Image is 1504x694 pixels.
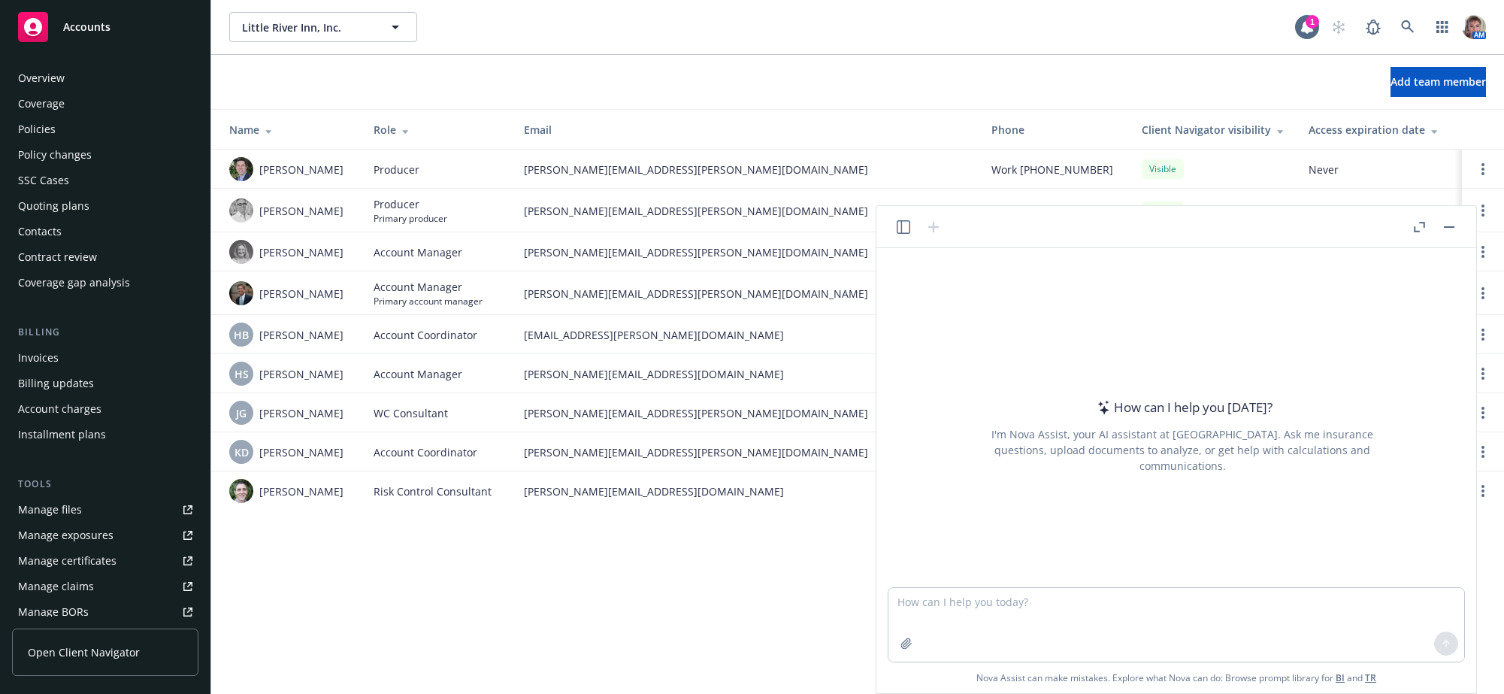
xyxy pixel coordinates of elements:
[1474,284,1492,302] a: Open options
[524,327,967,343] span: [EMAIL_ADDRESS][PERSON_NAME][DOMAIN_NAME]
[259,366,343,382] span: [PERSON_NAME]
[229,240,253,264] img: photo
[374,405,448,421] span: WC Consultant
[12,117,198,141] a: Policies
[18,397,101,421] div: Account charges
[1462,15,1486,39] img: photo
[242,20,372,35] span: Little River Inn, Inc.
[1142,122,1285,138] div: Client Navigator visibility
[976,662,1376,693] span: Nova Assist can make mistakes. Explore what Nova can do: Browse prompt library for and
[18,220,62,244] div: Contacts
[12,66,198,90] a: Overview
[374,122,500,138] div: Role
[259,286,343,302] span: [PERSON_NAME]
[524,405,967,421] span: [PERSON_NAME][EMAIL_ADDRESS][PERSON_NAME][DOMAIN_NAME]
[524,203,967,219] span: [PERSON_NAME][EMAIL_ADDRESS][PERSON_NAME][DOMAIN_NAME]
[236,405,247,421] span: JG
[374,212,447,225] span: Primary producer
[1474,202,1492,220] a: Open options
[374,196,447,212] span: Producer
[1391,67,1486,97] button: Add team member
[18,371,94,395] div: Billing updates
[12,600,198,624] a: Manage BORs
[12,397,198,421] a: Account charges
[374,483,492,499] span: Risk Control Consultant
[18,423,106,447] div: Installment plans
[259,444,343,460] span: [PERSON_NAME]
[18,346,59,370] div: Invoices
[1474,243,1492,261] a: Open options
[1427,12,1457,42] a: Switch app
[1142,159,1184,178] div: Visible
[12,574,198,599] a: Manage claims
[18,600,89,624] div: Manage BORs
[12,194,198,218] a: Quoting plans
[1365,671,1376,684] a: TR
[12,271,198,295] a: Coverage gap analysis
[12,325,198,340] div: Billing
[229,122,350,138] div: Name
[991,203,1113,219] span: Work [PHONE_NUMBER]
[524,162,967,177] span: [PERSON_NAME][EMAIL_ADDRESS][PERSON_NAME][DOMAIN_NAME]
[1309,162,1450,177] span: Never
[374,327,477,343] span: Account Coordinator
[12,92,198,116] a: Coverage
[235,366,249,382] span: HS
[12,220,198,244] a: Contacts
[1336,671,1345,684] a: BI
[1474,160,1492,178] a: Open options
[12,423,198,447] a: Installment plans
[18,143,92,167] div: Policy changes
[524,286,967,302] span: [PERSON_NAME][EMAIL_ADDRESS][PERSON_NAME][DOMAIN_NAME]
[524,122,967,138] div: Email
[971,426,1394,474] div: I'm Nova Assist, your AI assistant at [GEOGRAPHIC_DATA]. Ask me insurance questions, upload docum...
[18,498,82,522] div: Manage files
[12,168,198,192] a: SSC Cases
[235,444,249,460] span: KD
[374,162,419,177] span: Producer
[229,281,253,305] img: photo
[18,271,130,295] div: Coverage gap analysis
[1309,203,1450,219] span: Never
[234,327,249,343] span: HB
[1306,15,1319,29] div: 1
[18,168,69,192] div: SSC Cases
[229,157,253,181] img: photo
[374,244,462,260] span: Account Manager
[1142,202,1184,220] div: Visible
[259,483,343,499] span: [PERSON_NAME]
[18,523,113,547] div: Manage exposures
[1393,12,1423,42] a: Search
[259,405,343,421] span: [PERSON_NAME]
[524,244,967,260] span: [PERSON_NAME][EMAIL_ADDRESS][PERSON_NAME][DOMAIN_NAME]
[1474,326,1492,344] a: Open options
[12,523,198,547] a: Manage exposures
[12,498,198,522] a: Manage files
[524,444,967,460] span: [PERSON_NAME][EMAIL_ADDRESS][PERSON_NAME][DOMAIN_NAME]
[12,371,198,395] a: Billing updates
[1391,74,1486,89] span: Add team member
[1474,404,1492,422] a: Open options
[12,143,198,167] a: Policy changes
[18,245,97,269] div: Contract review
[1474,365,1492,383] a: Open options
[229,479,253,503] img: photo
[259,162,343,177] span: [PERSON_NAME]
[374,366,462,382] span: Account Manager
[18,549,117,573] div: Manage certificates
[374,295,483,308] span: Primary account manager
[229,199,253,223] img: photo
[374,279,483,295] span: Account Manager
[259,203,343,219] span: [PERSON_NAME]
[1358,12,1388,42] a: Report a Bug
[18,574,94,599] div: Manage claims
[12,245,198,269] a: Contract review
[12,549,198,573] a: Manage certificates
[1324,12,1354,42] a: Start snowing
[229,12,417,42] button: Little River Inn, Inc.
[1093,398,1272,417] div: How can I help you [DATE]?
[259,244,343,260] span: [PERSON_NAME]
[28,644,140,660] span: Open Client Navigator
[18,194,89,218] div: Quoting plans
[18,117,56,141] div: Policies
